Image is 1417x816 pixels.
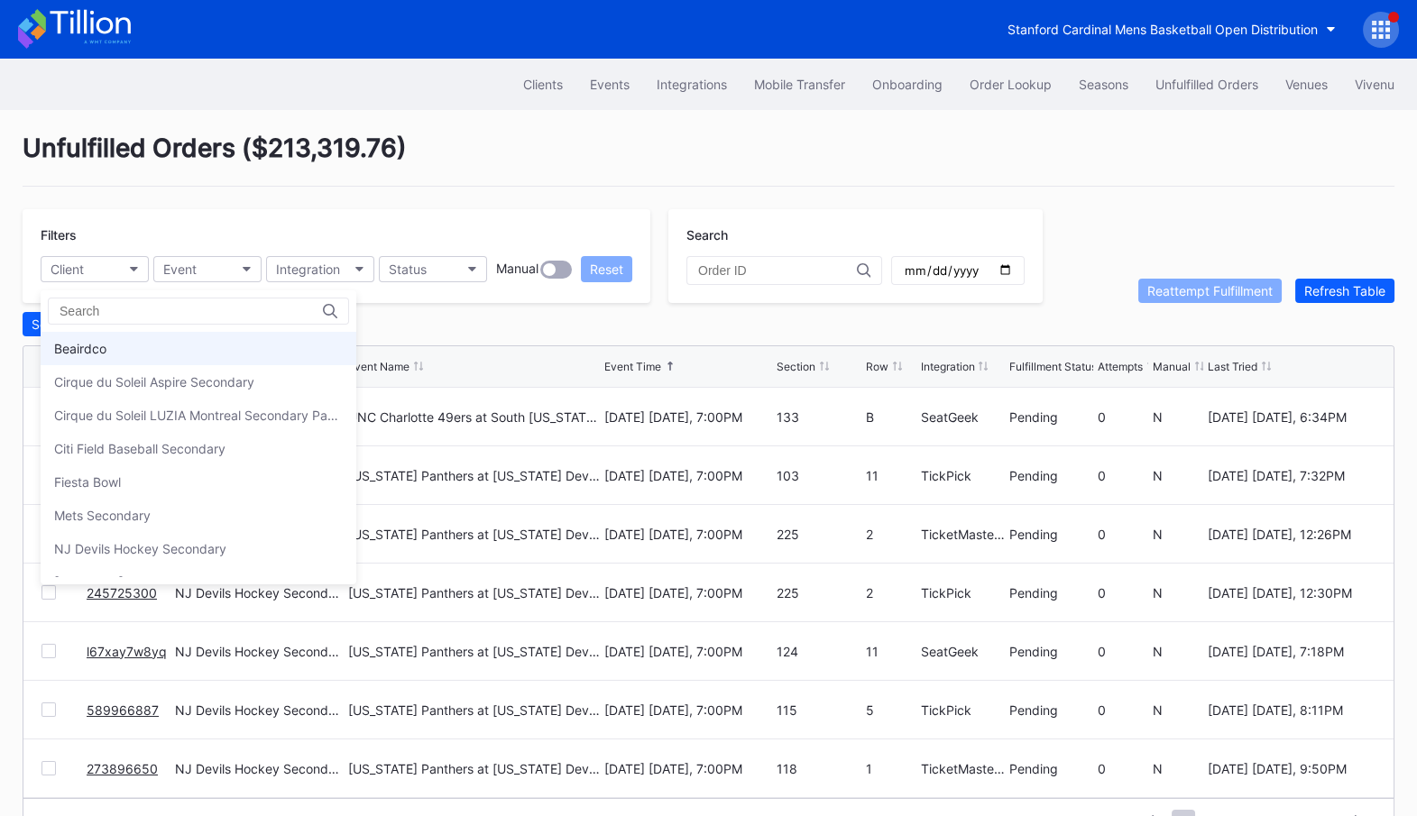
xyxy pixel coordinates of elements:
input: Search [60,304,217,318]
div: Beairdco [54,341,106,356]
div: [US_STATE] Wolf Pack Football Secondary [54,574,303,590]
div: Fiesta Bowl [54,474,121,490]
div: Mets Secondary [54,508,151,523]
div: Cirque du Soleil LUZIA Montreal Secondary Payment Tickets [54,408,343,423]
div: Cirque du Soleil Aspire Secondary [54,374,254,390]
div: NJ Devils Hockey Secondary [54,541,226,556]
div: Citi Field Baseball Secondary [54,441,225,456]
